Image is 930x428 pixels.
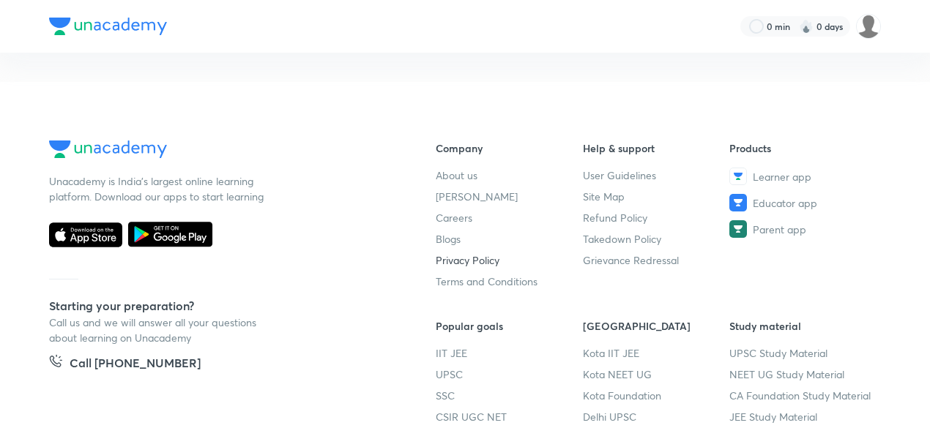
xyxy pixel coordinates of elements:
a: User Guidelines [583,168,730,183]
a: CSIR UGC NET [436,409,583,424]
a: UPSC Study Material [729,345,877,361]
a: JEE Study Material [729,409,877,424]
a: Kota NEET UG [583,367,730,382]
a: IIT JEE [436,345,583,361]
a: Call [PHONE_NUMBER] [49,354,201,375]
h6: Popular goals [436,318,583,334]
h6: Products [729,140,877,156]
h5: Starting your preparation? [49,297,389,315]
span: Careers [436,210,472,225]
a: [PERSON_NAME] [436,189,583,204]
a: CA Foundation Study Material [729,388,877,403]
img: Learner app [729,168,747,185]
h5: Call [PHONE_NUMBER] [70,354,201,375]
a: SSC [436,388,583,403]
span: Educator app [753,195,817,211]
a: UPSC [436,367,583,382]
span: Parent app [753,222,806,237]
h6: [GEOGRAPHIC_DATA] [583,318,730,334]
span: Learner app [753,169,811,184]
a: NEET UG Study Material [729,367,877,382]
img: Company Logo [49,140,167,158]
img: Abarna karthikeyani [856,14,881,39]
a: Privacy Policy [436,252,583,268]
a: Kota Foundation [583,388,730,403]
a: Delhi UPSC [583,409,730,424]
a: Takedown Policy [583,231,730,247]
a: Site Map [583,189,730,204]
a: Company Logo [49,140,389,162]
img: Educator app [729,194,747,211]
h6: Company [436,140,583,156]
a: Kota IIT JEE [583,345,730,361]
a: About us [436,168,583,183]
img: streak [799,19,814,34]
p: Unacademy is India’s largest online learning platform. Download our apps to start learning [49,173,269,204]
a: Careers [436,210,583,225]
a: Learner app [729,168,877,185]
h6: Study material [729,318,877,334]
img: Company Logo [49,18,167,35]
a: Educator app [729,194,877,211]
img: Parent app [729,220,747,238]
a: Grievance Redressal [583,252,730,268]
a: Refund Policy [583,210,730,225]
p: Call us and we will answer all your questions about learning on Unacademy [49,315,269,345]
a: Terms and Conditions [436,274,583,289]
a: Parent app [729,220,877,238]
h6: Help & support [583,140,730,156]
a: Blogs [436,231,583,247]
